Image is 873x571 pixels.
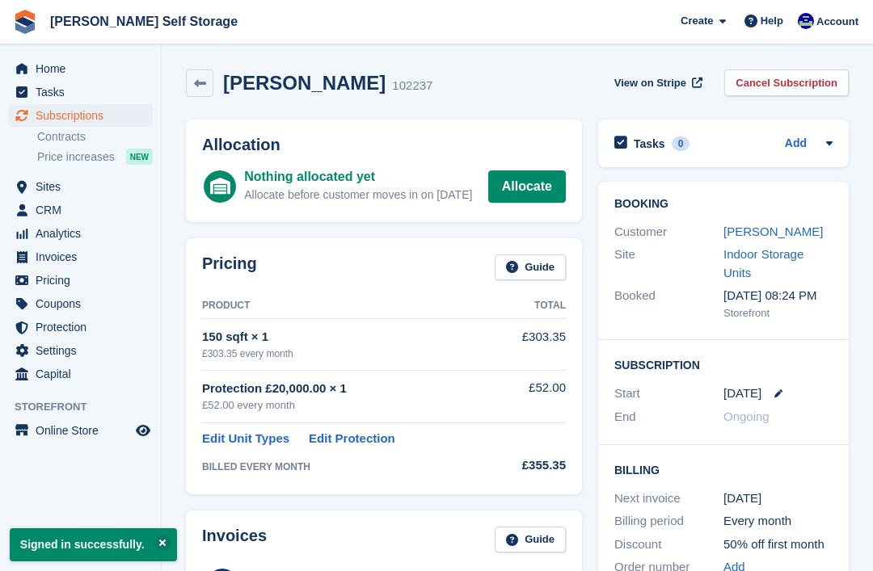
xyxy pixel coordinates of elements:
[8,339,153,362] a: menu
[13,10,37,34] img: stora-icon-8386f47178a22dfd0bd8f6a31ec36ba5ce8667c1dd55bd0f319d3a0aa187defe.svg
[723,287,833,305] div: [DATE] 08:24 PM
[36,81,133,103] span: Tasks
[614,356,833,372] h2: Subscription
[126,149,153,165] div: NEW
[44,8,244,35] a: [PERSON_NAME] Self Storage
[614,461,833,477] h2: Billing
[133,421,153,440] a: Preview store
[614,246,723,282] div: Site
[8,363,153,385] a: menu
[723,535,833,554] div: 50% off first month
[614,75,686,91] span: View on Stripe
[37,149,115,165] span: Price increases
[8,419,153,442] a: menu
[202,328,499,346] div: 150 sqft × 1
[202,254,257,281] h2: Pricing
[202,293,499,319] th: Product
[681,13,713,29] span: Create
[202,136,566,154] h2: Allocation
[8,316,153,338] a: menu
[202,430,289,448] a: Edit Unit Types
[488,170,566,203] a: Allocate
[10,528,177,561] p: Signed in successfully.
[202,397,499,414] div: £52.00 every month
[36,175,133,198] span: Sites
[36,363,133,385] span: Capital
[614,198,833,211] h2: Booking
[36,316,133,338] span: Protection
[723,225,823,238] a: [PERSON_NAME]
[761,13,783,29] span: Help
[495,527,566,553] a: Guide
[8,81,153,103] a: menu
[36,199,133,221] span: CRM
[723,305,833,321] div: Storefront
[202,346,499,361] div: £303.35 every month
[36,104,133,127] span: Subscriptions
[8,199,153,221] a: menu
[723,247,803,279] a: Indoor Storage Units
[223,72,386,94] h2: [PERSON_NAME]
[614,512,723,531] div: Billing period
[8,246,153,268] a: menu
[499,456,566,475] div: £355.35
[202,380,499,398] div: Protection £20,000.00 × 1
[816,14,858,30] span: Account
[37,148,153,166] a: Price increases NEW
[499,370,566,422] td: £52.00
[614,223,723,241] div: Customer
[8,292,153,315] a: menu
[499,319,566,370] td: £303.35
[202,527,267,553] h2: Invoices
[495,254,566,281] a: Guide
[36,269,133,292] span: Pricing
[614,535,723,554] div: Discount
[723,409,770,423] span: Ongoing
[8,57,153,80] a: menu
[8,269,153,292] a: menu
[244,167,472,187] div: Nothing allocated yet
[8,104,153,127] a: menu
[614,489,723,508] div: Next invoice
[36,222,133,245] span: Analytics
[36,419,133,442] span: Online Store
[614,384,723,403] div: Start
[36,246,133,268] span: Invoices
[309,430,395,448] a: Edit Protection
[723,489,833,508] div: [DATE]
[202,460,499,474] div: BILLED EVERY MONTH
[8,222,153,245] a: menu
[785,135,807,153] a: Add
[723,512,833,531] div: Every month
[499,293,566,319] th: Total
[15,399,161,415] span: Storefront
[672,136,690,151] div: 0
[634,136,665,151] h2: Tasks
[36,339,133,362] span: Settings
[724,69,849,96] a: Cancel Subscription
[392,77,432,95] div: 102237
[608,69,706,96] a: View on Stripe
[36,57,133,80] span: Home
[36,292,133,315] span: Coupons
[723,384,761,403] time: 2025-08-21 00:00:00 UTC
[614,408,723,426] div: End
[614,287,723,321] div: Booked
[8,175,153,198] a: menu
[798,13,814,29] img: Justin Farthing
[37,129,153,145] a: Contracts
[244,187,472,204] div: Allocate before customer moves in on [DATE]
